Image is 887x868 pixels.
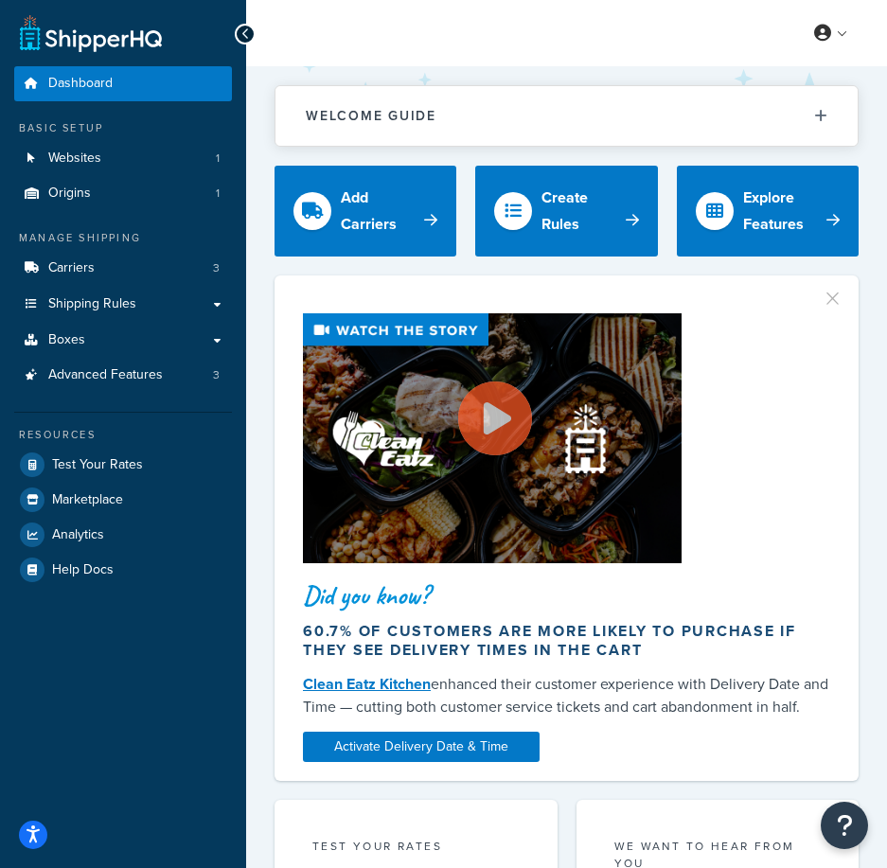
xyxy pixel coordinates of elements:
[677,166,859,257] a: Explore Features
[48,151,101,167] span: Websites
[303,622,830,660] div: 60.7% of customers are more likely to purchase if they see delivery times in the cart
[821,802,868,849] button: Open Resource Center
[52,457,143,473] span: Test Your Rates
[14,358,232,393] li: Advanced Features
[48,260,95,276] span: Carriers
[52,492,123,508] span: Marketplace
[48,296,136,312] span: Shipping Rules
[341,185,424,238] div: Add Carriers
[14,553,232,587] a: Help Docs
[275,166,456,257] a: Add Carriers
[303,582,830,609] div: Did you know?
[48,76,113,92] span: Dashboard
[303,732,540,762] a: Activate Delivery Date & Time
[275,86,858,146] button: Welcome Guide
[303,313,682,563] img: Video thumbnail
[213,367,220,383] span: 3
[306,109,436,123] h2: Welcome Guide
[303,673,431,695] a: Clean Eatz Kitchen
[48,367,163,383] span: Advanced Features
[216,151,220,167] span: 1
[14,66,232,101] a: Dashboard
[14,230,232,246] div: Manage Shipping
[14,251,232,286] a: Carriers3
[14,448,232,482] a: Test Your Rates
[312,838,520,859] div: Test your rates
[303,673,830,718] div: enhanced their customer experience with Delivery Date and Time — cutting both customer service ti...
[213,260,220,276] span: 3
[52,562,114,578] span: Help Docs
[14,251,232,286] li: Carriers
[14,176,232,211] li: Origins
[14,358,232,393] a: Advanced Features3
[48,332,85,348] span: Boxes
[14,120,232,136] div: Basic Setup
[14,287,232,322] a: Shipping Rules
[14,483,232,517] a: Marketplace
[52,527,104,543] span: Analytics
[743,185,826,238] div: Explore Features
[14,323,232,358] a: Boxes
[475,166,657,257] a: Create Rules
[14,176,232,211] a: Origins1
[541,185,625,238] div: Create Rules
[14,141,232,176] a: Websites1
[48,186,91,202] span: Origins
[14,518,232,552] a: Analytics
[216,186,220,202] span: 1
[14,427,232,443] div: Resources
[14,141,232,176] li: Websites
